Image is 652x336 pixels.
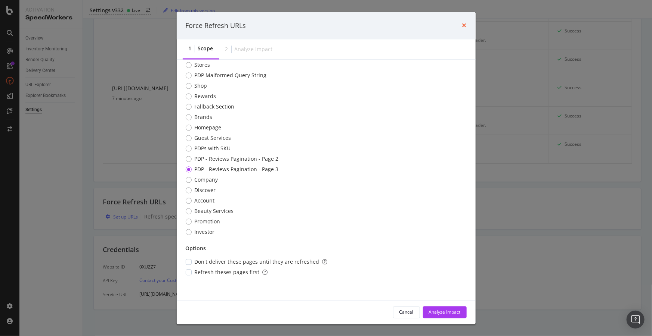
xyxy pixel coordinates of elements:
div: Discover [195,187,216,194]
div: Investor [186,229,279,236]
div: Brands [195,114,213,121]
div: PDP - Reviews Pagination - Page 3 [186,166,279,173]
div: Cancel [399,309,414,315]
div: Scope [198,45,213,53]
div: PDP - Reviews Pagination - Page 3 [195,166,279,173]
div: modal [177,12,476,324]
div: Options [186,245,206,252]
div: Investor [195,229,215,236]
div: PDP - Reviews Pagination - Page 2 [195,156,279,163]
div: Company [186,176,279,184]
div: Beauty Services [186,208,279,215]
span: Don't deliver these pages until they are refreshed [195,258,328,266]
div: Fallback Section [195,103,235,111]
div: Guest Services [186,135,279,142]
div: Force Refresh URLs [186,21,246,31]
div: Account [195,197,215,205]
div: Beauty Services [195,208,234,215]
div: Promotion [186,218,279,226]
div: Rewards [186,93,279,100]
div: Homepage [186,124,279,132]
div: Discover [186,187,279,194]
div: PDP Malformed Query String [186,72,279,79]
div: Promotion [195,218,220,226]
div: PDP Malformed Query String [195,72,267,79]
div: Shop [186,82,279,90]
div: Stores [186,62,279,69]
div: PDPs with SKU [195,145,231,153]
div: Shop [195,82,207,90]
div: PDP - Reviews Pagination - Page 2 [186,156,279,163]
div: 2 [225,45,228,53]
div: Analyze Impact [429,309,461,315]
div: Analyze Impact [235,45,273,53]
div: Open Intercom Messenger [627,311,645,329]
button: Cancel [393,306,420,318]
div: Stores [195,62,210,69]
div: Brands [186,114,279,121]
span: Refresh theses pages first [195,269,268,276]
div: Company [195,176,218,184]
div: times [462,21,467,31]
div: Account [186,197,279,205]
div: 1 [189,45,192,53]
div: Guest Services [195,135,231,142]
div: Rewards [195,93,216,100]
div: Homepage [195,124,222,132]
div: PDPs with SKU [186,145,279,153]
div: Fallback Section [186,103,279,111]
button: Analyze Impact [423,306,467,318]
